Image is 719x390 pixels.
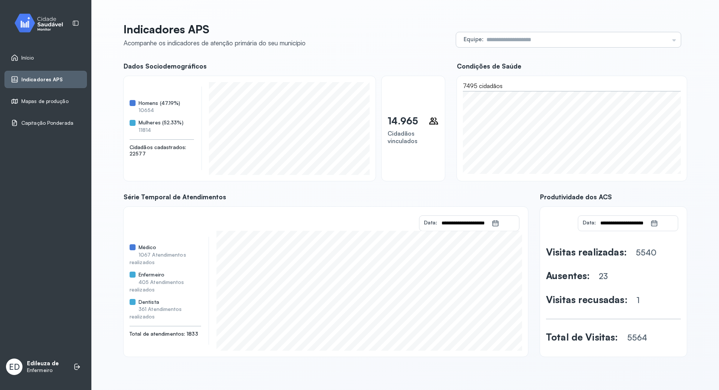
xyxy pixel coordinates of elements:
span: Condições de Saúde [457,62,687,70]
span: Dados Sociodemográficos [124,62,445,70]
span: 10654 [139,107,154,113]
span: Mapas de produção [21,98,69,105]
span: Total de Visitas: [546,331,618,343]
p: Indicadores APS [124,22,306,36]
span: ED [9,362,20,372]
span: Indicadores APS [21,76,63,83]
a: Indicadores APS [11,76,81,83]
span: Série Temporal de Atendimentos [124,193,528,201]
span: 361 Atendimentos realizados [130,306,182,320]
span: Data: [583,219,596,226]
span: Ausentes: [546,270,590,281]
span: Médico [139,244,157,251]
span: Visitas recusadas: [546,294,628,305]
p: 14.965 [388,115,418,127]
span: Cidadãos cadastrados: 22577 [130,144,194,157]
img: monitor.svg [8,12,75,34]
p: Edileuza de [27,360,59,367]
span: 405 Atendimentos realizados [130,279,184,293]
span: 1067 Atendimentos realizados [130,251,186,265]
span: Total de atendimentos: 1833 [130,331,201,337]
span: Equipe [464,36,482,43]
a: Início [11,54,81,61]
a: Capitação Ponderada [11,119,81,127]
span: Cidadãos vinculados [388,130,418,145]
span: 7495 cidadãos [463,82,503,90]
span: 1 [637,295,640,305]
span: Visitas realizadas: [546,246,627,258]
span: Início [21,55,34,61]
span: Data: [424,219,437,226]
span: Mulheres (52.33%) [139,120,183,126]
span: Produtividade dos ACS [540,193,687,201]
span: Capitação Ponderada [21,120,73,126]
span: Enfermeiro [139,272,164,278]
span: Dentista [139,299,159,305]
p: Enfermeiro [27,367,59,374]
span: 11814 [139,127,151,133]
span: 5564 [627,333,647,342]
span: 23 [599,271,608,281]
span: Homens (47.19%) [139,100,180,106]
span: 5540 [636,248,656,257]
a: Mapas de produção [11,97,81,105]
div: Acompanhe os indicadores de atenção primária do seu município [124,39,306,47]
